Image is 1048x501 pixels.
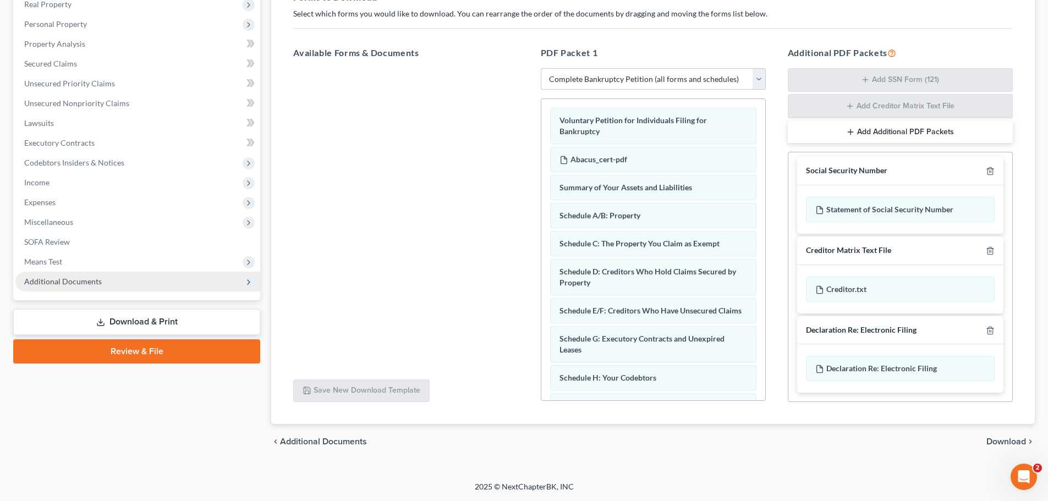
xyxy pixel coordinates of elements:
[24,237,70,246] span: SOFA Review
[826,364,937,373] span: Declaration Re: Electronic Filing
[559,306,742,315] span: Schedule E/F: Creditors Who Have Unsecured Claims
[24,217,73,227] span: Miscellaneous
[271,437,367,446] a: chevron_left Additional Documents
[788,46,1013,59] h5: Additional PDF Packets
[1033,464,1042,472] span: 2
[806,245,891,256] div: Creditor Matrix Text File
[24,197,56,207] span: Expenses
[15,34,260,54] a: Property Analysis
[1026,437,1035,446] i: chevron_right
[559,211,640,220] span: Schedule A/B: Property
[15,113,260,133] a: Lawsuits
[788,120,1013,144] button: Add Additional PDF Packets
[788,68,1013,92] button: Add SSN Form (121)
[293,8,1013,19] p: Select which forms you would like to download. You can rearrange the order of the documents by dr...
[15,74,260,93] a: Unsecured Priority Claims
[986,437,1026,446] span: Download
[24,138,95,147] span: Executory Contracts
[24,19,87,29] span: Personal Property
[559,115,707,136] span: Voluntary Petition for Individuals Filing for Bankruptcy
[24,277,102,286] span: Additional Documents
[24,98,129,108] span: Unsecured Nonpriority Claims
[280,437,367,446] span: Additional Documents
[24,178,50,187] span: Income
[271,437,280,446] i: chevron_left
[15,232,260,252] a: SOFA Review
[559,373,656,382] span: Schedule H: Your Codebtors
[293,46,518,59] h5: Available Forms & Documents
[13,309,260,335] a: Download & Print
[541,46,766,59] h5: PDF Packet 1
[570,155,627,164] span: Abacus_cert-pdf
[559,267,736,287] span: Schedule D: Creditors Who Hold Claims Secured by Property
[15,54,260,74] a: Secured Claims
[559,183,692,192] span: Summary of Your Assets and Liabilities
[24,158,124,167] span: Codebtors Insiders & Notices
[806,277,995,302] div: Creditor.txt
[13,339,260,364] a: Review & File
[24,118,54,128] span: Lawsuits
[986,437,1035,446] button: Download chevron_right
[24,39,85,48] span: Property Analysis
[211,481,838,501] div: 2025 © NextChapterBK, INC
[24,59,77,68] span: Secured Claims
[559,334,725,354] span: Schedule G: Executory Contracts and Unexpired Leases
[806,166,887,176] div: Social Security Number
[559,239,720,248] span: Schedule C: The Property You Claim as Exempt
[24,79,115,88] span: Unsecured Priority Claims
[15,133,260,153] a: Executory Contracts
[806,197,995,222] div: Statement of Social Security Number
[806,325,917,335] div: Declaration Re: Electronic Filing
[788,94,1013,118] button: Add Creditor Matrix Text File
[1011,464,1037,490] iframe: Intercom live chat
[15,93,260,113] a: Unsecured Nonpriority Claims
[293,379,430,403] button: Save New Download Template
[24,257,62,266] span: Means Test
